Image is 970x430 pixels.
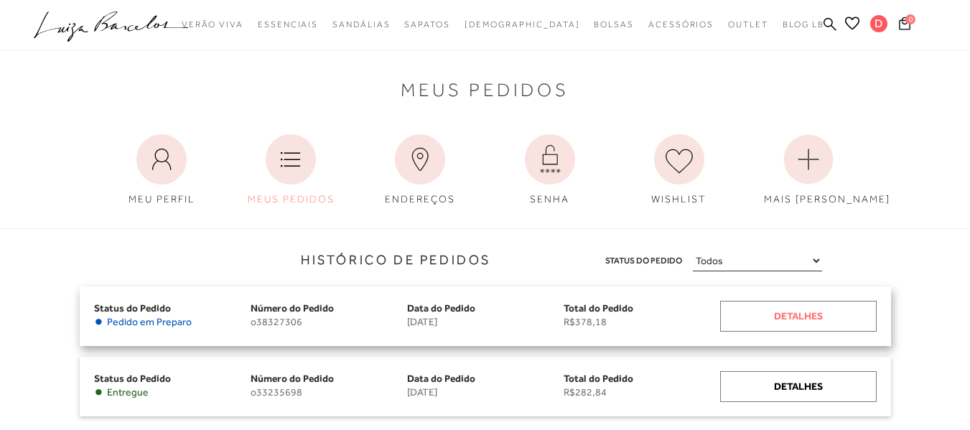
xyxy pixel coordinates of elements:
span: Total do Pedido [564,373,633,384]
span: [DATE] [407,386,564,398]
span: Total do Pedido [564,302,633,314]
a: noSubCategoriesText [182,11,243,38]
span: Verão Viva [182,19,243,29]
button: D [864,14,895,37]
span: R$282,84 [564,386,720,398]
span: Status do Pedido [94,373,171,384]
span: Acessórios [648,19,714,29]
a: noSubCategoriesText [728,11,768,38]
span: MEU PERFIL [129,193,195,205]
span: Sandálias [332,19,390,29]
span: • [94,386,103,398]
a: MAIS [PERSON_NAME] [753,127,864,214]
span: Número do Pedido [251,302,334,314]
span: ENDEREÇOS [385,193,455,205]
span: D [870,15,887,32]
span: Status do Pedido [94,302,171,314]
a: noSubCategoriesText [465,11,580,38]
a: noSubCategoriesText [648,11,714,38]
span: Pedido em Preparo [107,316,192,328]
span: [DEMOGRAPHIC_DATA] [465,19,580,29]
span: Data do Pedido [407,302,475,314]
span: [DATE] [407,316,564,328]
button: 0 [895,16,915,35]
a: noSubCategoriesText [258,11,318,38]
h3: Histórico de Pedidos [11,251,491,270]
span: Sapatos [404,19,449,29]
span: Data do Pedido [407,373,475,384]
span: Status do Pedido [605,253,682,268]
span: o33235698 [251,386,407,398]
a: noSubCategoriesText [332,11,390,38]
a: ENDEREÇOS [365,127,475,214]
a: noSubCategoriesText [404,11,449,38]
a: MEUS PEDIDOS [235,127,346,214]
span: MAIS [PERSON_NAME] [764,193,890,205]
a: BLOG LB [783,11,824,38]
a: Detalhes [720,371,877,402]
span: R$378,18 [564,316,720,328]
span: MEUS PEDIDOS [248,193,335,205]
span: Bolsas [594,19,634,29]
a: noSubCategoriesText [594,11,634,38]
span: Outlet [728,19,768,29]
a: SENHA [495,127,605,214]
span: o38327306 [251,316,407,328]
span: Meus Pedidos [401,83,569,98]
span: Entregue [107,386,149,398]
span: Essenciais [258,19,318,29]
span: • [94,316,103,328]
span: BLOG LB [783,19,824,29]
span: SENHA [530,193,569,205]
span: 0 [905,14,915,24]
span: Número do Pedido [251,373,334,384]
span: WISHLIST [651,193,706,205]
a: MEU PERFIL [106,127,217,214]
a: Detalhes [720,301,877,332]
a: WISHLIST [624,127,735,214]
